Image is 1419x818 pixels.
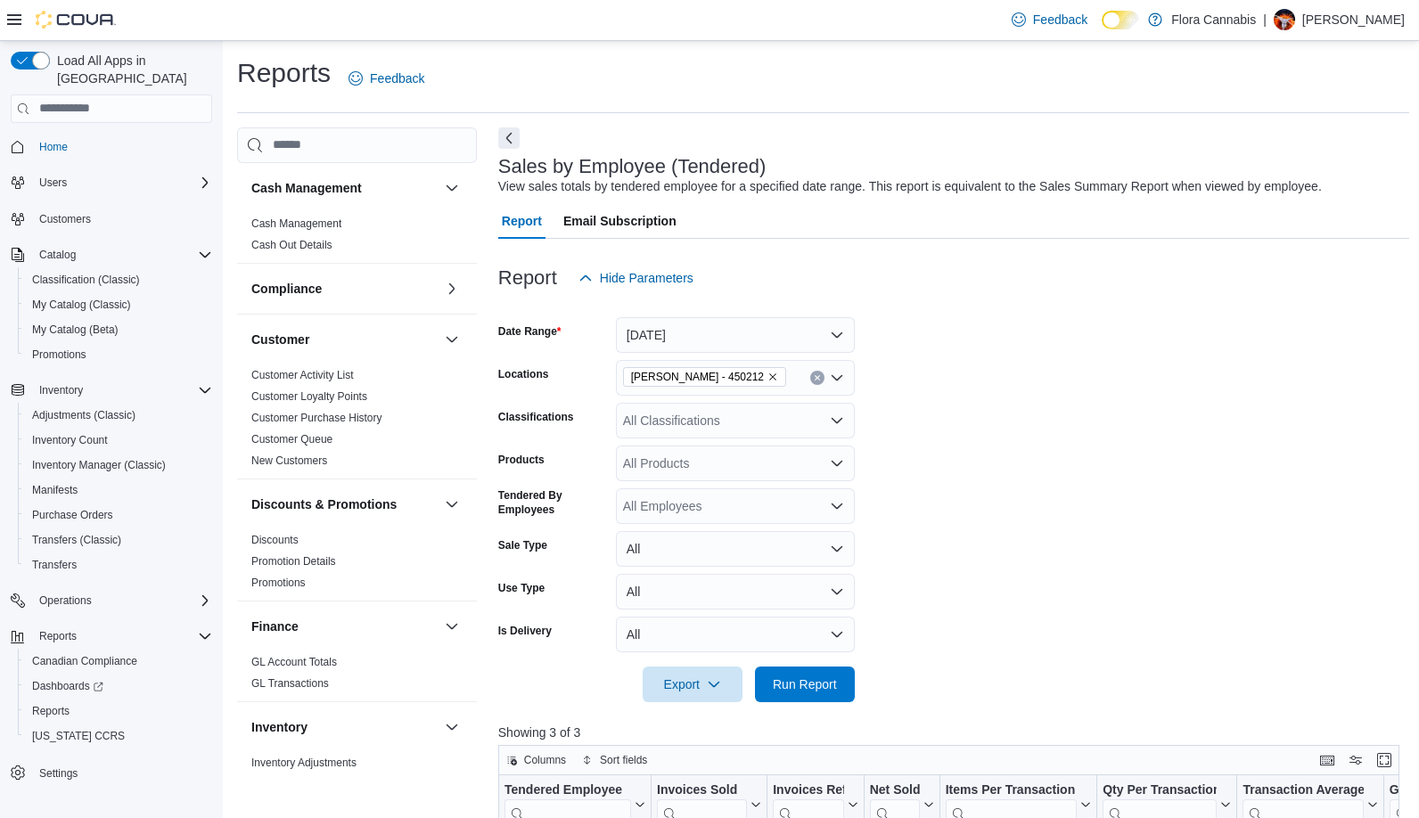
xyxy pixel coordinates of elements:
[237,55,331,91] h1: Reports
[441,278,463,299] button: Compliance
[251,576,306,590] span: Promotions
[767,372,778,382] button: Remove Lawrence - Kelowna - 450212 from selection in this group
[25,675,212,697] span: Dashboards
[251,411,382,425] span: Customer Purchase History
[18,649,219,674] button: Canadian Compliance
[25,725,212,747] span: Washington CCRS
[830,499,844,513] button: Open list of options
[945,781,1077,798] div: Items Per Transaction
[251,495,397,513] h3: Discounts & Promotions
[32,244,83,266] button: Catalog
[237,651,477,701] div: Finance
[32,704,70,718] span: Reports
[39,176,67,190] span: Users
[251,718,438,736] button: Inventory
[39,629,77,643] span: Reports
[341,61,431,96] a: Feedback
[32,135,212,158] span: Home
[32,348,86,362] span: Promotions
[657,781,747,798] div: Invoices Sold
[32,209,98,230] a: Customers
[32,380,90,401] button: Inventory
[25,269,212,290] span: Classification (Classic)
[18,428,219,453] button: Inventory Count
[1274,9,1295,30] div: Kyle Pehkonen
[32,763,85,784] a: Settings
[25,504,120,526] a: Purchase Orders
[441,494,463,515] button: Discounts & Promotions
[251,433,332,446] a: Customer Queue
[32,298,131,312] span: My Catalog (Classic)
[32,172,212,193] span: Users
[39,248,76,262] span: Catalog
[32,458,166,472] span: Inventory Manager (Classic)
[251,368,354,382] span: Customer Activity List
[643,667,742,702] button: Export
[25,454,173,476] a: Inventory Manager (Classic)
[32,380,212,401] span: Inventory
[18,674,219,699] a: Dashboards
[1102,11,1139,29] input: Dark Mode
[1171,9,1256,30] p: Flora Cannabis
[810,371,824,385] button: Clear input
[18,699,219,724] button: Reports
[25,479,85,501] a: Manifests
[1005,2,1095,37] a: Feedback
[32,136,75,158] a: Home
[32,508,113,522] span: Purchase Orders
[39,766,78,781] span: Settings
[1374,749,1395,771] button: Enter fullscreen
[4,242,219,267] button: Catalog
[498,410,574,424] label: Classifications
[498,177,1322,196] div: View sales totals by tendered employee for a specified date range. This report is equivalent to t...
[441,716,463,738] button: Inventory
[32,208,212,230] span: Customers
[32,533,121,547] span: Transfers (Classic)
[4,170,219,195] button: Users
[32,654,137,668] span: Canadian Compliance
[251,756,357,770] span: Inventory Adjustments
[251,217,341,231] span: Cash Management
[25,429,115,451] a: Inventory Count
[32,558,77,572] span: Transfers
[4,588,219,613] button: Operations
[25,700,212,722] span: Reports
[4,206,219,232] button: Customers
[18,292,219,317] button: My Catalog (Classic)
[25,344,94,365] a: Promotions
[1243,781,1363,798] div: Transaction Average
[251,331,438,348] button: Customer
[18,552,219,577] button: Transfers
[251,618,299,635] h3: Finance
[251,454,327,468] span: New Customers
[498,488,609,517] label: Tendered By Employees
[25,429,212,451] span: Inventory Count
[524,753,566,767] span: Columns
[773,675,837,693] span: Run Report
[25,554,84,576] a: Transfers
[32,679,103,693] span: Dashboards
[25,405,212,426] span: Adjustments (Classic)
[39,383,83,397] span: Inventory
[25,405,143,426] a: Adjustments (Classic)
[251,577,306,589] a: Promotions
[32,244,212,266] span: Catalog
[616,317,855,353] button: [DATE]
[32,483,78,497] span: Manifests
[18,403,219,428] button: Adjustments (Classic)
[830,371,844,385] button: Open list of options
[18,724,219,748] button: [US_STATE] CCRS
[498,156,767,177] h3: Sales by Employee (Tendered)
[251,331,309,348] h3: Customer
[237,364,477,479] div: Customer
[32,408,135,422] span: Adjustments (Classic)
[4,759,219,785] button: Settings
[498,324,562,339] label: Date Range
[653,667,732,702] span: Export
[39,212,91,226] span: Customers
[623,367,786,387] span: Lawrence - Kelowna - 450212
[600,269,693,287] span: Hide Parameters
[25,294,138,315] a: My Catalog (Classic)
[616,574,855,609] button: All
[498,367,549,381] label: Locations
